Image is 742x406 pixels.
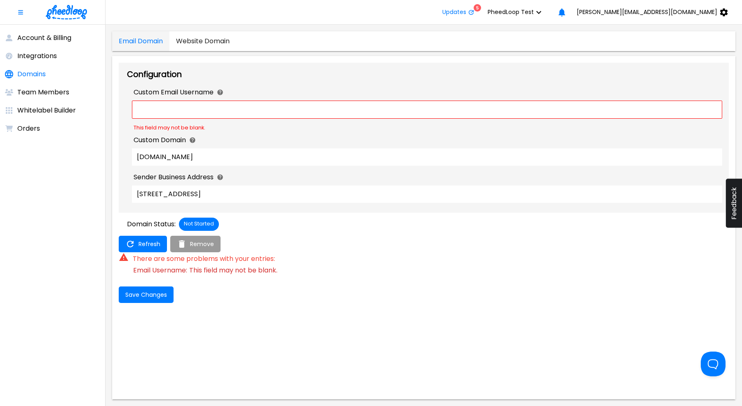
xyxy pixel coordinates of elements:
a: domains-tab-Website Domain [169,31,236,51]
svg: Click for more info [217,174,223,181]
div: Configuration [119,63,729,86]
p: Integrations [17,51,57,61]
div: 5 [474,4,481,12]
label: This field may not be blank. [189,265,277,275]
button: PheedLoop Test [481,4,554,21]
p: Domains [17,69,46,79]
span: Feedback [730,187,738,219]
span: Updates [442,9,466,15]
span: [PERSON_NAME][EMAIL_ADDRESS][DOMAIN_NAME] [577,9,717,15]
p: Team Members [17,87,69,97]
label: Email Username : [133,265,187,275]
button: Updates5 [436,4,481,21]
p: Domain Status: [127,216,176,232]
button: [PERSON_NAME][EMAIL_ADDRESS][DOMAIN_NAME] [570,4,739,21]
svg: Click for more info [189,137,196,143]
span: Save Changes [125,291,167,298]
div: domains tabs [112,31,236,51]
p: Orders [17,124,40,134]
svg: Click for more info [217,89,223,96]
span: Custom Domain [134,135,186,145]
span: PheedLoop Test [488,9,534,15]
span: Remove [190,241,214,247]
span: Refresh [139,241,160,247]
button: Save Changes [119,286,174,303]
span: Custom Email Username [134,87,214,97]
span: Sender Business Address [134,172,214,182]
div: Please set the DNS records below to complete your custom domain setup. [179,218,219,231]
a: domains-tab-Email Domain [112,31,169,51]
iframe: Toggle Customer Support [701,352,726,376]
p: This field may not be blank. [134,124,721,131]
span: Not Started [179,220,219,227]
img: logo [46,5,87,19]
button: Remove [170,236,221,252]
p: Account & Billing [17,33,71,43]
p: Whitelabel Builder [17,106,76,115]
button: Refresh [119,236,167,252]
span: There are some problems with your entries: [133,254,275,263]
